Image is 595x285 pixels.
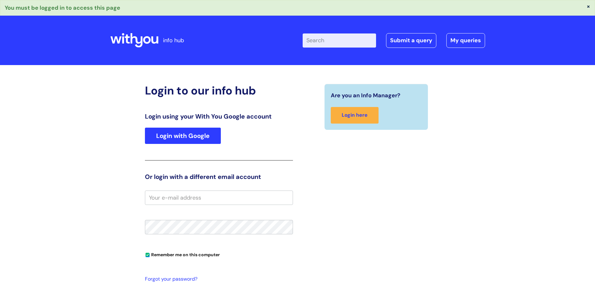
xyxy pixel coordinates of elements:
span: Are you an Info Manager? [331,90,400,100]
input: Remember me on this computer [146,253,150,257]
button: × [587,3,590,9]
input: Your e-mail address [145,191,293,205]
div: You can uncheck this option if you're logging in from a shared device [145,249,293,259]
a: Submit a query [386,33,436,48]
input: Search [303,33,376,47]
a: My queries [446,33,485,48]
p: info hub [163,35,184,45]
h3: Login using your With You Google account [145,113,293,120]
a: Forgot your password? [145,275,290,284]
h2: Login to our info hub [145,84,293,97]
h3: Or login with a different email account [145,173,293,181]
a: Login with Google [145,128,221,144]
a: Login here [331,107,379,124]
label: Remember me on this computer [145,251,220,257]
